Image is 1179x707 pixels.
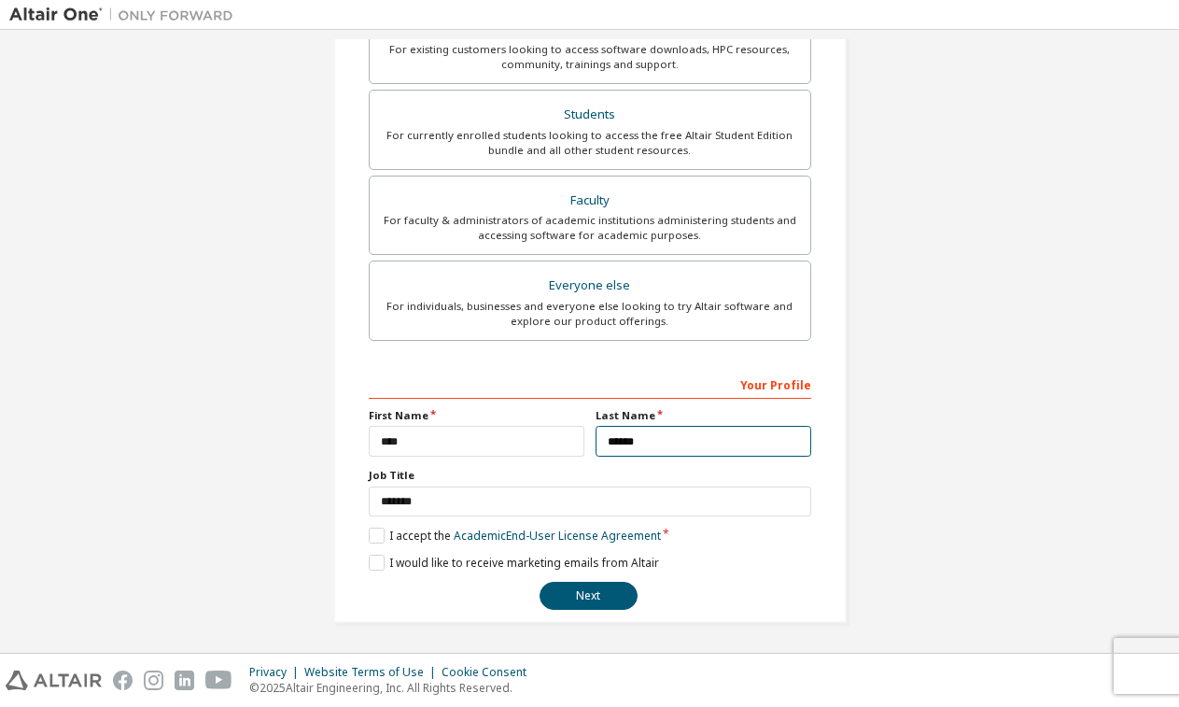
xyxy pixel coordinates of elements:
div: Website Terms of Use [304,665,442,680]
div: For existing customers looking to access software downloads, HPC resources, community, trainings ... [381,42,799,72]
div: For currently enrolled students looking to access the free Altair Student Edition bundle and all ... [381,128,799,158]
a: Academic End-User License Agreement [454,528,661,544]
div: Your Profile [369,369,811,399]
img: altair_logo.svg [6,671,102,690]
div: Privacy [249,665,304,680]
label: Job Title [369,468,811,483]
div: Everyone else [381,273,799,299]
div: For individuals, businesses and everyone else looking to try Altair software and explore our prod... [381,299,799,329]
img: linkedin.svg [175,671,194,690]
label: First Name [369,408,584,423]
img: Altair One [9,6,243,24]
img: facebook.svg [113,671,133,690]
button: Next [540,582,638,610]
label: I accept the [369,528,661,544]
div: Students [381,102,799,128]
div: Cookie Consent [442,665,538,680]
div: Faculty [381,188,799,214]
img: instagram.svg [144,671,163,690]
img: youtube.svg [205,671,232,690]
label: Last Name [596,408,811,423]
p: © 2025 Altair Engineering, Inc. All Rights Reserved. [249,680,538,696]
div: For faculty & administrators of academic institutions administering students and accessing softwa... [381,213,799,243]
label: I would like to receive marketing emails from Altair [369,555,659,571]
